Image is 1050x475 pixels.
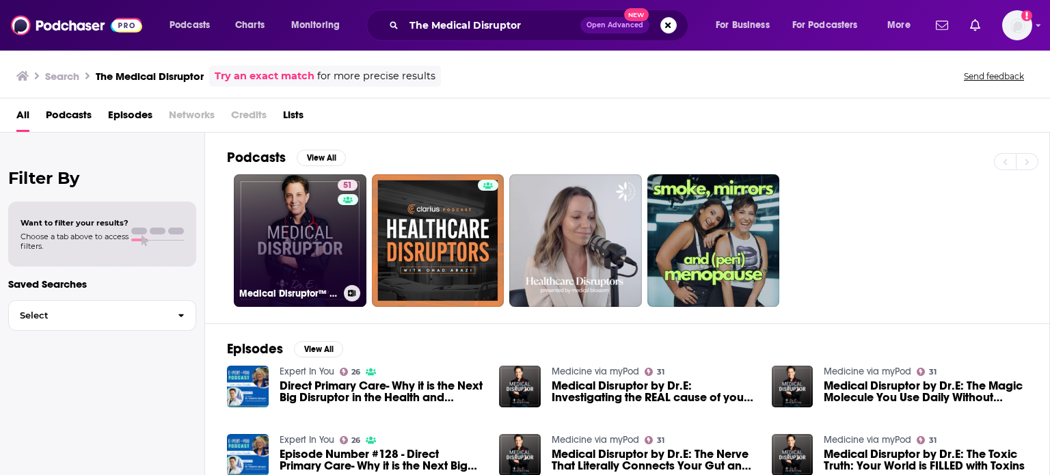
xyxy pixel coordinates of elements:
[9,311,167,320] span: Select
[552,448,755,472] a: Medical Disruptor by Dr.E: The Nerve That Literally Connects Your Gut and Brain
[960,70,1028,82] button: Send feedback
[824,434,911,446] a: Medicine via myPod
[96,70,204,83] h3: The Medical Disruptor
[645,368,664,376] a: 31
[283,104,304,132] a: Lists
[379,10,701,41] div: Search podcasts, credits, & more...
[340,436,361,444] a: 26
[108,104,152,132] a: Episodes
[552,380,755,403] a: Medical Disruptor by Dr.E: Investigating the REAL cause of your suffering
[294,341,343,357] button: View All
[929,437,937,444] span: 31
[291,16,340,35] span: Monitoring
[1002,10,1032,40] img: User Profile
[280,434,334,446] a: Expert In You
[1021,10,1032,21] svg: Add a profile image
[1002,10,1032,40] button: Show profile menu
[706,14,787,36] button: open menu
[160,14,228,36] button: open menu
[8,277,196,290] p: Saved Searches
[234,174,366,307] a: 51Medical Disruptor™ by Dr. E
[580,17,649,33] button: Open AdvancedNew
[280,448,483,472] a: Episode Number #128 - Direct Primary Care- Why it is the Next Big Disruptor in the Health and Med...
[716,16,770,35] span: For Business
[552,366,639,377] a: Medicine via myPod
[11,12,142,38] img: Podchaser - Follow, Share and Rate Podcasts
[8,300,196,331] button: Select
[792,16,858,35] span: For Podcasters
[499,366,541,407] img: Medical Disruptor by Dr.E: Investigating the REAL cause of your suffering
[317,68,435,84] span: for more precise results
[215,68,314,84] a: Try an exact match
[231,104,267,132] span: Credits
[8,168,196,188] h2: Filter By
[645,436,664,444] a: 31
[824,366,911,377] a: Medicine via myPod
[965,14,986,37] a: Show notifications dropdown
[227,340,343,357] a: EpisodesView All
[280,380,483,403] a: Direct Primary Care- Why it is the Next Big Disruptor in the Health and Medical Field with Dr. Vl...
[227,149,346,166] a: PodcastsView All
[340,368,361,376] a: 26
[235,16,265,35] span: Charts
[929,369,937,375] span: 31
[657,437,664,444] span: 31
[170,16,210,35] span: Podcasts
[552,434,639,446] a: Medicine via myPod
[657,369,664,375] span: 31
[351,437,360,444] span: 26
[351,369,360,375] span: 26
[21,232,129,251] span: Choose a tab above to access filters.
[280,380,483,403] span: Direct Primary Care- Why it is the Next Big Disruptor in the Health and [GEOGRAPHIC_DATA] with [P...
[772,366,813,407] img: Medical Disruptor by Dr.E: The Magic Molecule You Use Daily Without Knowing It
[783,14,878,36] button: open menu
[878,14,928,36] button: open menu
[338,180,358,191] a: 51
[239,288,338,299] h3: Medical Disruptor™ by Dr. E
[280,366,334,377] a: Expert In You
[46,104,92,132] a: Podcasts
[824,448,1027,472] a: Medical Disruptor by Dr.E: The Toxic Truth: Your World is FILLED with Toxins
[624,8,649,21] span: New
[930,14,954,37] a: Show notifications dropdown
[887,16,911,35] span: More
[45,70,79,83] h3: Search
[227,366,269,407] img: Direct Primary Care- Why it is the Next Big Disruptor in the Health and Medical Field with Dr. Vl...
[227,340,283,357] h2: Episodes
[1002,10,1032,40] span: Logged in as NickG
[227,149,286,166] h2: Podcasts
[917,368,937,376] a: 31
[297,150,346,166] button: View All
[282,14,358,36] button: open menu
[917,436,937,444] a: 31
[343,179,352,193] span: 51
[824,380,1027,403] a: Medical Disruptor by Dr.E: The Magic Molecule You Use Daily Without Knowing It
[404,14,580,36] input: Search podcasts, credits, & more...
[226,14,273,36] a: Charts
[169,104,215,132] span: Networks
[587,22,643,29] span: Open Advanced
[16,104,29,132] a: All
[21,218,129,228] span: Want to filter your results?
